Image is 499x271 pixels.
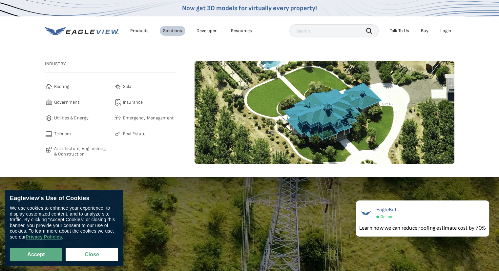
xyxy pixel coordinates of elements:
[123,130,146,138] span: Real Estate
[123,83,133,91] span: Solar
[114,98,176,106] a: Insurance
[45,83,53,91] img: roofing-icon.svg
[45,61,176,67] h3: Industry
[26,234,62,240] a: Privacy Policies
[45,114,53,122] img: utilities-icon.svg
[45,83,107,91] a: Roofing
[123,98,143,106] span: Insurance
[45,130,53,138] img: telecom-icon.svg
[421,28,428,34] a: Buy
[114,83,176,91] a: Solar
[45,98,107,106] a: Government
[45,146,107,157] a: Architecture, Engineering & Construction
[45,98,53,106] img: government-icon.svg
[114,83,122,91] img: solar-icon.svg
[45,146,53,154] img: architecture-icon.svg
[182,4,317,12] a: Now get 3D models for virtually every property!
[45,130,107,138] a: Telecom
[66,248,118,261] button: Close
[45,114,107,122] a: Utilities & Energy
[195,61,454,164] img: roofing-image-1.webp
[54,130,71,138] span: Telecom
[163,28,182,34] div: Solutions
[114,114,122,122] img: emergency-icon.svg
[10,195,118,202] div: Eagleview’s Use of Cookies
[123,114,174,122] span: Emergency Management
[10,205,118,240] div: We use cookies to enhance your experience, to display customized content, and to analyze site tra...
[130,28,149,34] div: Products
[359,207,372,220] img: EagleBot
[381,214,392,219] span: Online
[54,98,79,106] span: Government
[114,114,176,122] a: Emergency Management
[54,83,70,91] span: Roofing
[440,28,451,34] div: Login
[359,224,486,232] div: Learn how we can reduce roofing estimate cost by 70%
[114,98,122,106] img: insurance-icon.svg
[54,146,107,157] span: Architecture, Engineering & Construction
[10,248,62,261] button: Accept
[197,28,217,34] a: Developer
[390,28,409,34] div: Talk To Us
[231,28,252,34] div: Resources
[114,130,176,138] a: Real Estate
[54,114,89,122] span: Utilities & Energy
[114,130,122,138] img: real-estate-icon.svg
[289,24,379,37] input: Search
[376,207,397,213] span: EagleBot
